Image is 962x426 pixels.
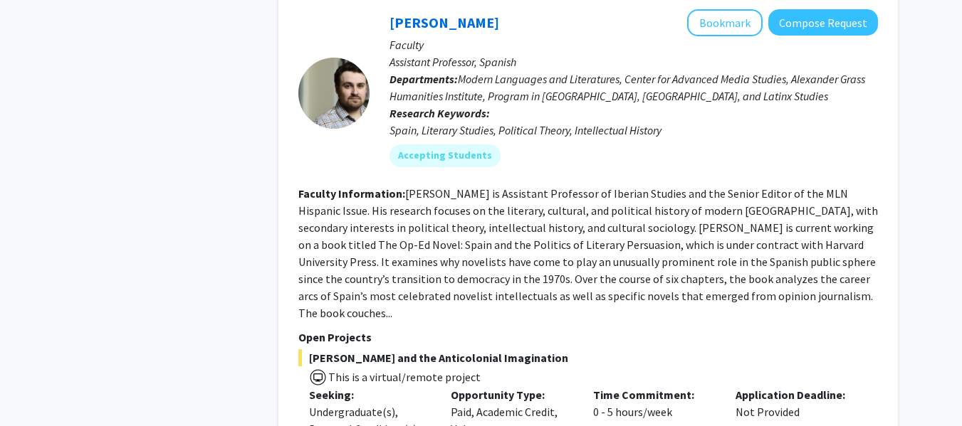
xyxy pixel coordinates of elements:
b: Departments: [389,72,458,86]
div: Spain, Literary Studies, Political Theory, Intellectual History [389,122,878,139]
span: Modern Languages and Literatures, Center for Advanced Media Studies, Alexander Grass Humanities I... [389,72,865,103]
a: [PERSON_NAME] [389,14,499,31]
span: [PERSON_NAME] and the Anticolonial Imagination [298,349,878,366]
span: This is a virtual/remote project [327,370,481,384]
b: Faculty Information: [298,186,405,201]
p: Application Deadline: [736,386,857,403]
p: Open Projects [298,329,878,346]
iframe: Chat [11,362,61,415]
fg-read-more: [PERSON_NAME] is Assistant Professor of Iberian Studies and the Senior Editor of the MLN Hispanic... [298,186,878,320]
button: Add Becquer Seguin to Bookmarks [687,9,763,36]
mat-chip: Accepting Students [389,144,501,167]
p: Time Commitment: [593,386,714,403]
button: Compose Request to Becquer Seguin [768,9,878,36]
b: Research Keywords: [389,106,490,120]
p: Faculty [389,36,878,53]
p: Seeking: [309,386,430,403]
p: Assistant Professor, Spanish [389,53,878,70]
p: Opportunity Type: [451,386,572,403]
